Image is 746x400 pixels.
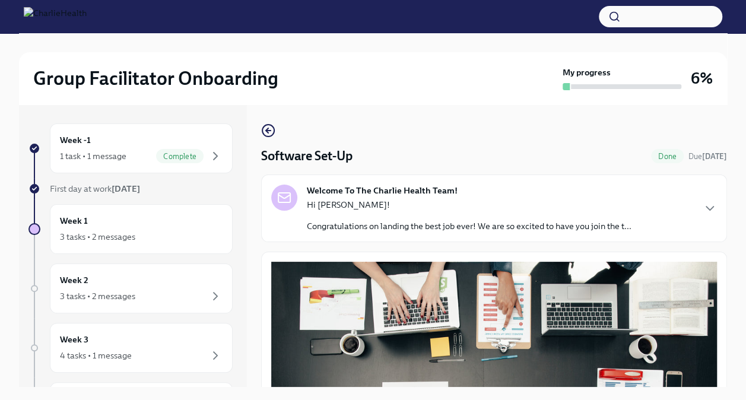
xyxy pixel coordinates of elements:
div: 4 tasks • 1 message [60,350,132,361]
h4: Software Set-Up [261,147,353,165]
span: Complete [156,152,204,161]
a: Week 34 tasks • 1 message [28,323,233,373]
h6: Week -1 [60,134,91,147]
h6: Week 3 [60,333,88,346]
span: Done [651,152,684,161]
h6: Week 1 [60,214,88,227]
a: Week 23 tasks • 2 messages [28,264,233,313]
h2: Group Facilitator Onboarding [33,66,278,90]
div: 3 tasks • 2 messages [60,290,135,302]
h6: Week 2 [60,274,88,287]
a: Week -11 task • 1 messageComplete [28,123,233,173]
div: 3 tasks • 2 messages [60,231,135,243]
strong: Welcome To The Charlie Health Team! [307,185,458,196]
p: Congratulations on landing the best job ever! We are so excited to have you join the t... [307,220,631,232]
strong: [DATE] [112,183,140,194]
a: Week 13 tasks • 2 messages [28,204,233,254]
h3: 6% [691,68,713,89]
span: August 20th, 2025 09:00 [688,151,727,162]
a: First day at work[DATE] [28,183,233,195]
span: First day at work [50,183,140,194]
p: Hi [PERSON_NAME]! [307,199,631,211]
strong: [DATE] [702,152,727,161]
div: 1 task • 1 message [60,150,126,162]
strong: My progress [563,66,611,78]
img: CharlieHealth [24,7,87,26]
span: Due [688,152,727,161]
